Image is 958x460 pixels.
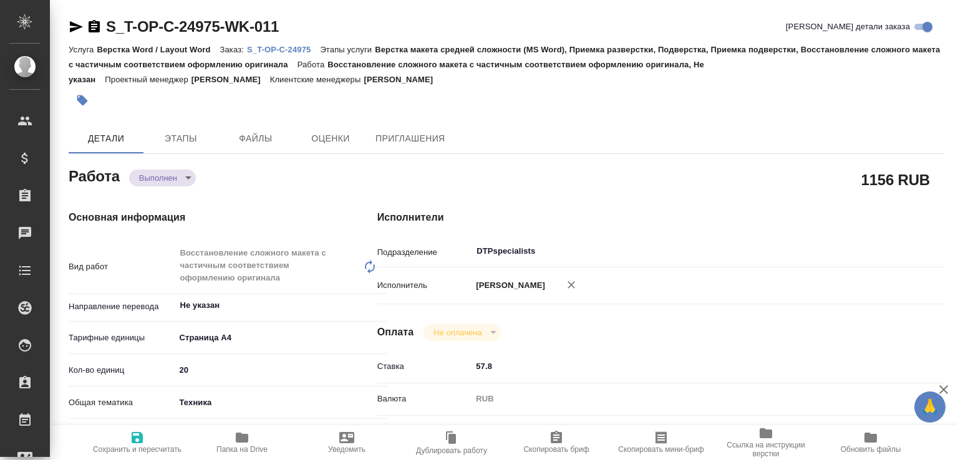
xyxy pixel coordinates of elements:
p: Восстановление сложного макета с частичным соответствием оформлению оригинала, Не указан [69,60,704,84]
h4: Оплата [377,325,414,340]
button: Скопировать ссылку [87,19,102,34]
button: Не оплачена [430,327,485,338]
div: Выполнен [423,324,500,341]
p: Клиентские менеджеры [270,75,364,84]
input: ✎ Введи что-нибудь [472,357,897,375]
span: 🙏 [919,394,941,420]
span: Папка на Drive [216,445,268,454]
button: Добавить тэг [69,87,96,114]
p: S_T-OP-C-24975 [247,45,320,54]
div: Страница А4 [175,327,387,348]
button: Скопировать мини-бриф [609,425,714,460]
button: Обновить файлы [818,425,923,460]
span: [PERSON_NAME] детали заказа [786,21,910,33]
button: 🙏 [914,391,946,423]
span: Приглашения [375,131,445,146]
p: Общая тематика [69,396,175,409]
span: Сохранить и пересчитать [93,445,181,454]
h2: 1156 RUB [861,169,930,190]
button: Уведомить [294,425,399,460]
h2: Работа [69,164,120,186]
span: Скопировать бриф [523,445,589,454]
button: Open [890,250,893,252]
p: Верстка макета средней сложности (MS Word), Приемка разверстки, Подверстка, Приемка подверстки, В... [69,45,940,69]
span: Дублировать работу [416,446,487,455]
p: [PERSON_NAME] [191,75,270,84]
p: [PERSON_NAME] [364,75,442,84]
h4: Исполнители [377,210,944,225]
div: RUB [472,388,897,410]
p: Проектный менеджер [105,75,191,84]
p: Этапы услуги [320,45,375,54]
button: Ссылка на инструкции верстки [714,425,818,460]
div: Техника [175,392,387,413]
span: Обновить файлы [841,445,901,454]
button: Скопировать ссылку для ЯМессенджера [69,19,84,34]
a: S_T-OP-C-24975 [247,44,320,54]
p: Вид работ [69,261,175,273]
button: Удалить исполнителя [558,271,585,299]
span: Файлы [226,131,286,146]
span: Оценки [301,131,360,146]
p: Услуга [69,45,97,54]
button: Дублировать работу [399,425,504,460]
p: Валюта [377,393,472,405]
span: Этапы [151,131,211,146]
p: [PERSON_NAME] [472,279,545,292]
button: Open [380,304,383,307]
button: Папка на Drive [190,425,294,460]
p: Направление перевода [69,300,175,313]
p: Верстка Word / Layout Word [97,45,220,54]
span: Скопировать мини-бриф [618,445,704,454]
span: Детали [76,131,136,146]
div: Выполнен [129,170,196,186]
p: Кол-во единиц [69,364,175,376]
p: Работа [298,60,328,69]
p: Исполнитель [377,279,472,292]
span: Ссылка на инструкции верстки [721,441,811,458]
button: Скопировать бриф [504,425,609,460]
button: Сохранить и пересчитать [85,425,190,460]
p: Подразделение [377,246,472,259]
h4: Основная информация [69,210,327,225]
input: ✎ Введи что-нибудь [175,361,387,379]
p: Заказ: [220,45,247,54]
span: Уведомить [328,445,365,454]
div: Охрана труда, промышленная безопасность, экология и стандартизация [175,424,387,446]
p: Ставка [377,360,472,373]
a: S_T-OP-C-24975-WK-011 [106,18,279,35]
p: Тарифные единицы [69,332,175,344]
button: Выполнен [135,173,181,183]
